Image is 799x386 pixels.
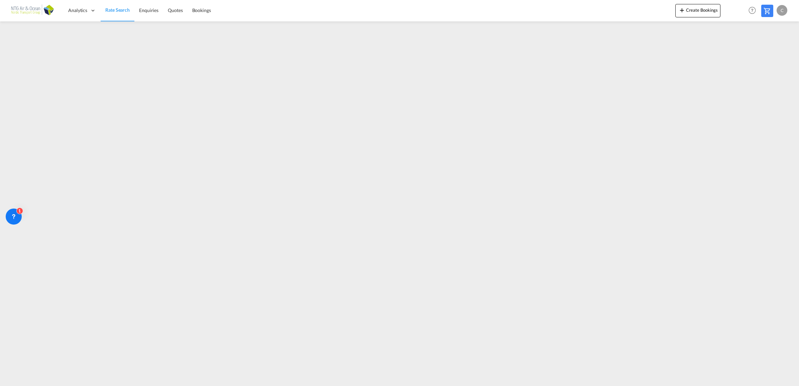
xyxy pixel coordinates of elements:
[747,5,758,16] span: Help
[68,7,87,14] span: Analytics
[139,7,158,13] span: Enquiries
[168,7,183,13] span: Quotes
[105,7,130,13] span: Rate Search
[777,5,787,16] div: C
[675,4,720,17] button: icon-plus 400-fgCreate Bookings
[678,6,686,14] md-icon: icon-plus 400-fg
[10,3,55,18] img: b56e2f00b01711ecb5ec2b6763d4c6fb.png
[192,7,211,13] span: Bookings
[747,5,761,17] div: Help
